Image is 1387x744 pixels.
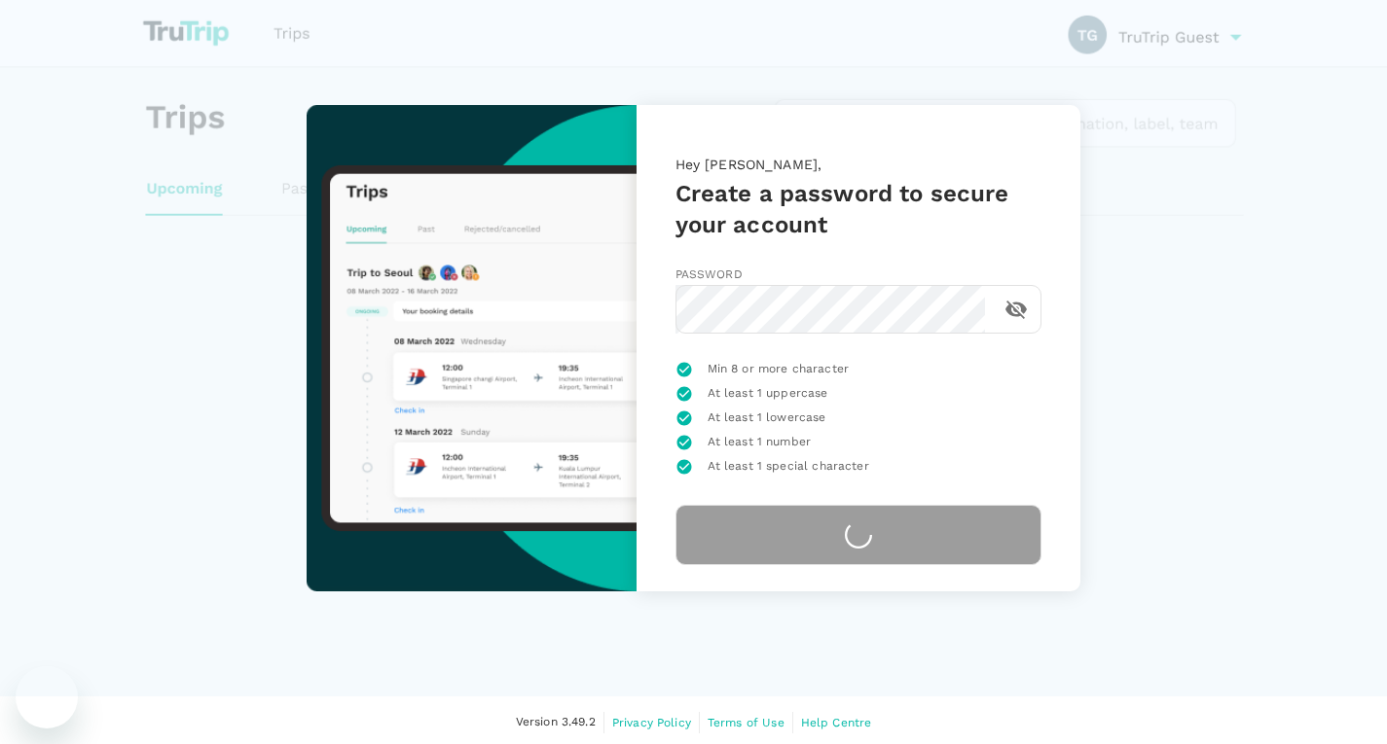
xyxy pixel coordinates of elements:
a: Terms of Use [708,712,785,733]
span: Version 3.49.2 [516,713,596,732]
span: At least 1 uppercase [708,384,828,404]
span: At least 1 special character [708,457,869,477]
span: Password [675,267,743,281]
span: Privacy Policy [612,716,691,729]
h5: Create a password to secure your account [675,178,1041,240]
span: Terms of Use [708,716,785,729]
iframe: Button to launch messaging window [16,666,78,728]
button: toggle password visibility [993,286,1040,333]
span: Help Centre [801,716,872,729]
span: At least 1 lowercase [708,408,826,428]
img: trutrip-set-password [307,105,636,591]
span: Min 8 or more character [708,360,849,379]
span: At least 1 number [708,433,812,452]
p: Hey [PERSON_NAME], [675,155,1041,178]
a: Help Centre [801,712,872,733]
a: Privacy Policy [612,712,691,733]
